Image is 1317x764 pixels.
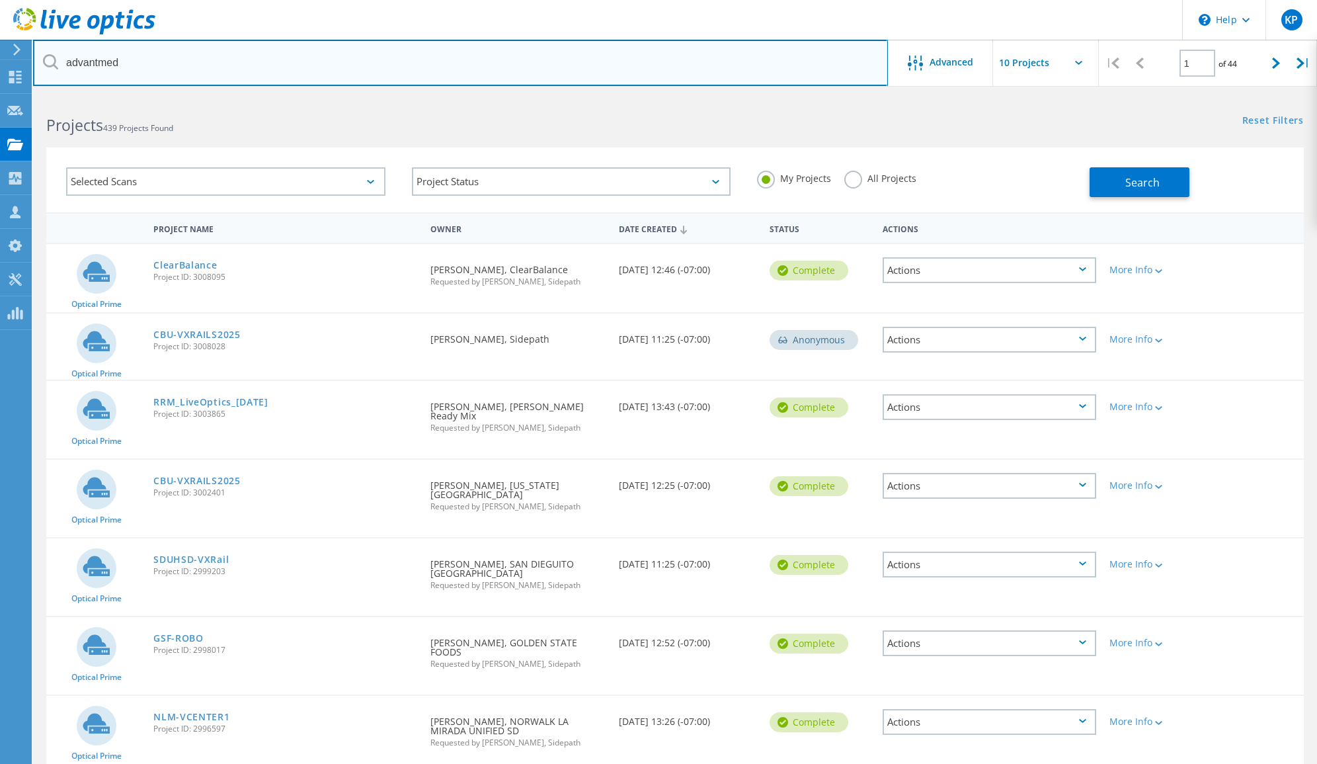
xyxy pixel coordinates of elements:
div: Actions [883,257,1096,283]
div: More Info [1109,717,1197,726]
div: [PERSON_NAME], GOLDEN STATE FOODS [424,617,612,681]
span: of 44 [1218,58,1237,69]
span: Search [1125,175,1160,190]
div: Selected Scans [66,167,385,196]
span: Optical Prime [71,516,122,524]
div: Actions [883,709,1096,735]
div: | [1290,40,1317,87]
span: Project ID: 2999203 [153,568,417,575]
span: Advanced [930,58,973,67]
span: Optical Prime [71,673,122,681]
div: Actions [883,552,1096,577]
div: More Info [1109,335,1197,344]
div: More Info [1109,638,1197,648]
a: CBU-VXRAILS2025 [153,330,241,339]
a: SDUHSD-VXRail [153,555,229,564]
div: [DATE] 11:25 (-07:00) [612,538,763,582]
div: [PERSON_NAME], [US_STATE][GEOGRAPHIC_DATA] [424,460,612,524]
svg: \n [1199,14,1211,26]
span: Optical Prime [71,370,122,378]
div: Date Created [612,216,763,241]
div: Actions [883,630,1096,656]
div: More Info [1109,402,1197,411]
a: ClearBalance [153,261,217,270]
div: [PERSON_NAME], NORWALK LA MIRADA UNIFIED SD [424,696,612,760]
span: Requested by [PERSON_NAME], Sidepath [430,503,606,511]
div: [DATE] 12:25 (-07:00) [612,460,763,503]
b: Projects [46,114,103,136]
span: Project ID: 3003865 [153,410,417,418]
span: Project ID: 3008028 [153,343,417,351]
div: [PERSON_NAME], Sidepath [424,314,612,357]
span: Project ID: 2996597 [153,725,417,733]
label: All Projects [844,171,916,183]
div: More Info [1109,481,1197,490]
span: 439 Projects Found [103,122,173,134]
span: Project ID: 2998017 [153,646,417,654]
span: Requested by [PERSON_NAME], Sidepath [430,660,606,668]
a: Live Optics Dashboard [13,28,155,37]
a: Reset Filters [1242,116,1304,127]
div: Complete [770,555,848,575]
a: RRM_LiveOptics_[DATE] [153,398,268,407]
div: [PERSON_NAME], [PERSON_NAME] Ready Mix [424,381,612,445]
div: [DATE] 12:46 (-07:00) [612,244,763,288]
div: Actions [883,473,1096,499]
div: | [1099,40,1126,87]
div: More Info [1109,560,1197,569]
span: Project ID: 3002401 [153,489,417,497]
label: My Projects [757,171,831,183]
span: Requested by [PERSON_NAME], Sidepath [430,424,606,432]
div: Complete [770,634,848,654]
div: [PERSON_NAME], ClearBalance [424,244,612,299]
span: Requested by [PERSON_NAME], Sidepath [430,739,606,747]
input: Search projects by name, owner, ID, company, etc [33,40,888,86]
div: Project Status [412,167,731,196]
div: More Info [1109,265,1197,275]
a: GSF-ROBO [153,634,204,643]
div: Actions [876,216,1102,240]
div: Complete [770,712,848,732]
span: KP [1285,15,1298,25]
span: Optical Prime [71,595,122,603]
div: Complete [770,398,848,417]
div: [DATE] 12:52 (-07:00) [612,617,763,661]
div: Actions [883,394,1096,420]
span: Requested by [PERSON_NAME], Sidepath [430,278,606,286]
button: Search [1090,167,1189,197]
div: [DATE] 13:26 (-07:00) [612,696,763,740]
span: Project ID: 3008095 [153,273,417,281]
div: Owner [424,216,612,240]
a: CBU-VXRAILS2025 [153,476,241,486]
span: Requested by [PERSON_NAME], Sidepath [430,581,606,589]
span: Optical Prime [71,300,122,308]
div: Complete [770,261,848,280]
div: Actions [883,327,1096,353]
div: [DATE] 13:43 (-07:00) [612,381,763,425]
div: Complete [770,476,848,496]
div: [DATE] 11:25 (-07:00) [612,314,763,357]
span: Optical Prime [71,437,122,445]
div: Anonymous [770,330,858,350]
div: Project Name [147,216,423,240]
div: [PERSON_NAME], SAN DIEGUITO [GEOGRAPHIC_DATA] [424,538,612,603]
span: Optical Prime [71,752,122,760]
a: NLM-VCENTER1 [153,712,229,722]
div: Status [763,216,876,240]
